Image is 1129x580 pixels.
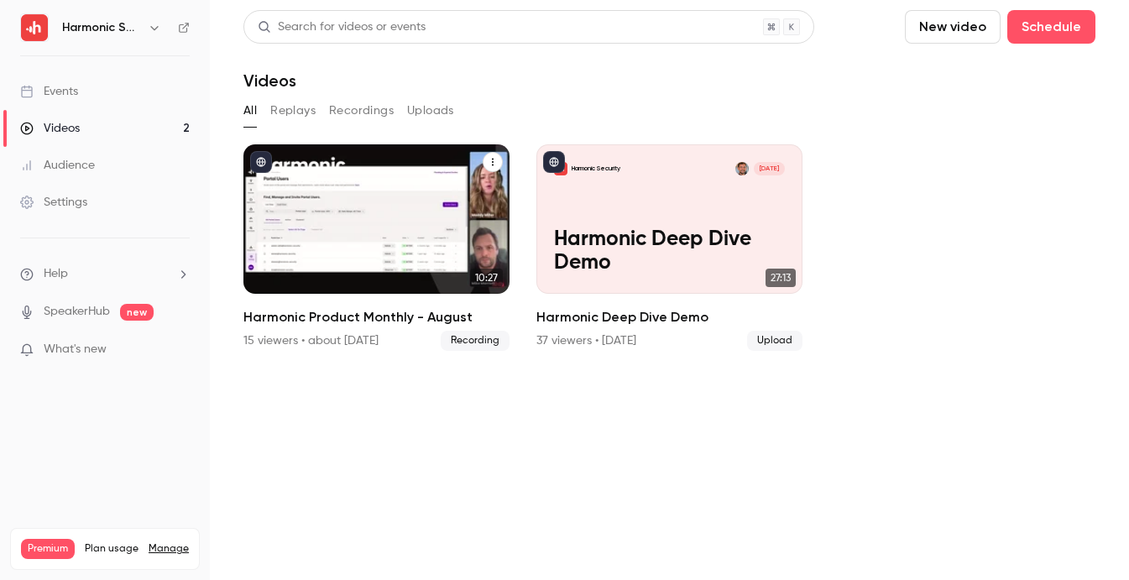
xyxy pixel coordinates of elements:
[270,97,316,124] button: Replays
[441,331,510,351] span: Recording
[766,269,796,287] span: 27:13
[905,10,1001,44] button: New video
[20,194,87,211] div: Settings
[149,542,189,556] a: Manage
[20,83,78,100] div: Events
[243,10,1095,570] section: Videos
[85,542,139,556] span: Plan usage
[62,19,141,36] h6: Harmonic Security
[754,162,785,175] span: [DATE]
[536,144,802,351] li: Harmonic Deep Dive Demo
[536,332,636,349] div: 37 viewers • [DATE]
[258,18,426,36] div: Search for videos or events
[21,539,75,559] span: Premium
[243,97,257,124] button: All
[329,97,394,124] button: Recordings
[44,265,68,283] span: Help
[747,331,802,351] span: Upload
[44,303,110,321] a: SpeakerHub
[536,307,802,327] h2: Harmonic Deep Dive Demo
[44,341,107,358] span: What's new
[243,71,296,91] h1: Videos
[170,342,190,358] iframe: Noticeable Trigger
[470,269,503,287] span: 10:27
[120,304,154,321] span: new
[1007,10,1095,44] button: Schedule
[243,144,1095,351] ul: Videos
[536,144,802,351] a: Harmonic Deep Dive DemoHarmonic SecurityAlastair Paterson[DATE]Harmonic Deep Dive Demo27:13Harmon...
[243,307,510,327] h2: Harmonic Product Monthly - August
[243,144,510,351] a: 10:27Harmonic Product Monthly - August15 viewers • about [DATE]Recording
[21,14,48,41] img: Harmonic Security
[554,228,784,276] p: Harmonic Deep Dive Demo
[243,144,510,351] li: Harmonic Product Monthly - August
[407,97,454,124] button: Uploads
[20,157,95,174] div: Audience
[543,151,565,173] button: published
[20,120,80,137] div: Videos
[572,165,620,174] p: Harmonic Security
[243,332,379,349] div: 15 viewers • about [DATE]
[20,265,190,283] li: help-dropdown-opener
[250,151,272,173] button: published
[735,162,749,175] img: Alastair Paterson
